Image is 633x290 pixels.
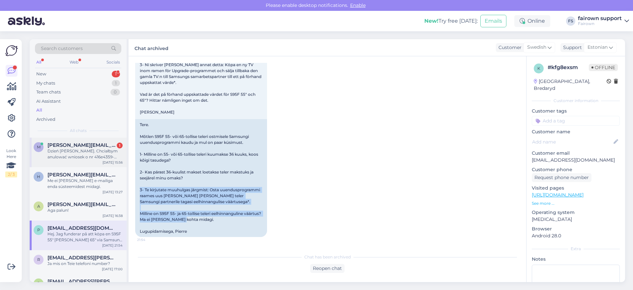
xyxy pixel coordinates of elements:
[532,256,620,263] p: Notes
[532,209,620,216] p: Operating system
[532,216,620,223] p: [MEDICAL_DATA]
[135,43,168,52] label: Chat archived
[37,204,40,209] span: a
[589,64,618,71] span: Offline
[135,119,267,237] div: Tere. Mõtlen S95F 55- või 65-tollise teleri ostmisele Samsungi uuendusprogrammi kaudu ja mul on p...
[514,15,550,27] div: Online
[47,255,116,261] span: rafał.sowa@ispot.pl
[5,171,17,177] div: 2 / 3
[532,138,612,145] input: Add name
[578,21,622,26] div: Fairown
[37,174,40,179] span: h
[137,237,162,242] span: 21:54
[578,16,622,21] div: fairown support
[110,89,120,95] div: 0
[560,44,582,51] div: Support
[103,160,123,165] div: [DATE] 15:56
[532,128,620,135] p: Customer name
[480,15,506,27] button: Emails
[47,207,123,213] div: Aga palun!
[37,257,40,262] span: r
[36,98,61,105] div: AI Assistant
[532,192,584,198] a: [URL][DOMAIN_NAME]
[527,44,546,51] span: Swedish
[588,44,608,51] span: Estonian
[102,267,123,272] div: [DATE] 17:00
[47,278,116,284] span: rafal.sowa@ispot.pl
[532,232,620,239] p: Android 28.0
[532,200,620,206] p: See more ...
[41,45,83,52] span: Search customers
[35,58,43,66] div: All
[37,145,41,149] span: m
[68,58,80,66] div: Web
[566,16,575,26] div: FS
[578,16,629,26] a: fairown supportFairown
[102,243,123,248] div: [DATE] 21:54
[5,148,17,177] div: Look Here
[348,2,368,8] span: Enable
[36,71,46,77] div: New
[70,128,87,134] span: All chats
[532,166,620,173] p: Customer phone
[47,142,116,148] span: marcin.stolarski@ispot.pl
[532,98,620,104] div: Customer information
[36,116,55,123] div: Archived
[532,116,620,126] input: Add a tag
[37,281,40,286] span: r
[424,18,438,24] b: New!
[112,80,120,87] div: 1
[36,107,42,114] div: All
[548,64,589,71] div: # kfg8exsm
[532,246,620,252] div: Extra
[532,150,620,157] p: Customer email
[534,78,607,92] div: [GEOGRAPHIC_DATA], Bredaryd
[532,157,620,164] p: [EMAIL_ADDRESS][DOMAIN_NAME]
[103,190,123,195] div: [DATE] 13:27
[36,80,55,87] div: My chats
[47,172,116,178] span: hege.vedoy@altiboxmail.no
[424,17,478,25] div: Try free [DATE]:
[37,227,40,232] span: p
[47,261,123,267] div: Ja mis on Teie telefoni number?
[304,254,351,260] span: Chat has been archived
[47,231,123,243] div: Hej. Jag funderar på att köpa en S95F 55" [PERSON_NAME] 65" via Samsung upgrade och undrar lite s...
[117,143,123,148] div: 1
[532,185,620,192] p: Visited pages
[103,213,123,218] div: [DATE] 16:38
[532,225,620,232] p: Browser
[310,264,345,273] div: Reopen chat
[47,225,116,231] span: pierrejonssonagren@gmail.com
[5,44,18,57] img: Askly Logo
[537,66,540,71] span: k
[532,108,620,115] p: Customer tags
[532,173,591,182] div: Request phone number
[47,178,123,190] div: Me ei [PERSON_NAME] e-mailiga enda süsteemidest midagi.
[47,201,116,207] span: amelia.nowicka@ispot.pl
[105,58,121,66] div: Socials
[47,148,123,160] div: Dzień [PERSON_NAME]. Chciałbym anulować wniosek o nr 416e4359-6933-4f5b-aa31-998d08e75e3f ze wzgl...
[496,44,522,51] div: Customer
[36,89,61,95] div: Team chats
[112,71,120,77] div: 1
